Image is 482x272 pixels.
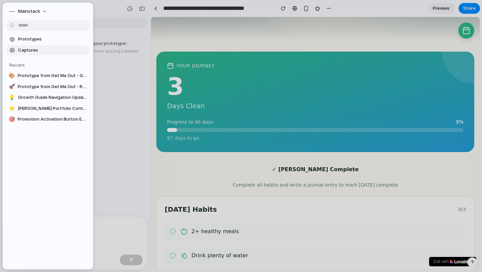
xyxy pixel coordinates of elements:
[283,242,298,248] span: Edit with
[321,239,324,246] button: ×
[6,114,90,124] a: 🎯Promotion Activation Button Enhancement
[19,236,24,241] button: Drink plenty of water
[6,6,51,17] button: Mainstack
[41,210,88,218] span: 2+ healthy meals
[18,83,87,90] span: Prototype from Get Me Out - Recovery Journey
[6,92,90,103] a: 💡Growth Guide Navigation Update
[5,164,323,171] p: Complete all habits and write a journal entry to mark [DATE] complete
[6,34,90,44] a: Prototypes
[9,94,15,101] div: 💡
[18,105,87,112] span: [PERSON_NAME] Portfolio Contact Update
[18,36,87,43] span: Prototypes
[307,189,315,196] div: 0/3
[16,84,313,93] div: Days Clean
[9,83,15,90] div: 🚀
[9,72,15,79] div: 🎨
[19,212,24,217] button: 2+ healthy meals
[9,105,15,112] div: ⭐
[16,101,62,108] span: Progress to 90 days
[305,101,313,108] span: 3%
[41,234,97,243] span: Drink plenty of water
[9,62,25,68] span: Recent
[18,116,87,123] span: Promotion Activation Button Enhancement
[5,143,323,162] button: ✓ [PERSON_NAME] Complete
[6,104,90,114] a: ⭐[PERSON_NAME] Portfolio Contact Update
[16,118,313,124] div: 87 days to go
[18,94,87,101] span: Growth Guide Navigation Update
[16,57,313,81] div: 3
[18,47,87,54] span: Captures
[6,82,90,92] a: 🚀Prototype from Get Me Out - Recovery Journey
[18,8,40,15] span: Mainstack
[6,45,90,55] a: Captures
[9,116,15,123] div: 🎯
[6,71,90,81] a: 🎨Prototype from Get Me Out - Growth Guide
[25,45,64,52] span: Your Journey
[18,72,87,79] span: Prototype from Get Me Out - Growth Guide
[14,188,66,197] h2: [DATE] Habits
